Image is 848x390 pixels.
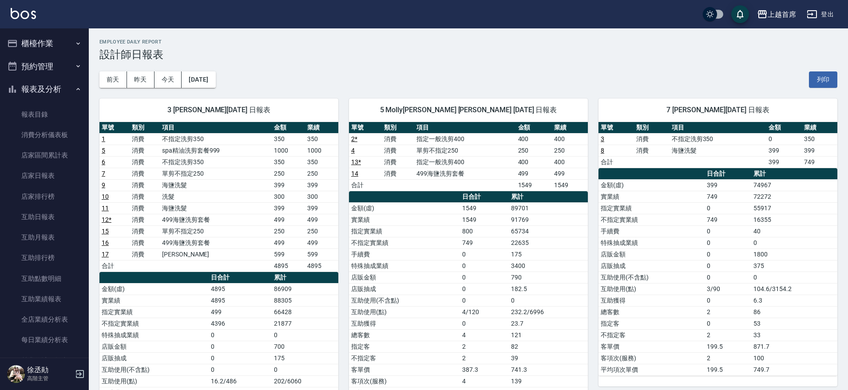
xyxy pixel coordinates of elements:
[766,122,802,134] th: 金額
[351,170,358,177] a: 14
[509,283,588,295] td: 182.5
[102,181,105,189] a: 9
[305,145,338,156] td: 1000
[509,306,588,318] td: 232.2/6996
[160,202,272,214] td: 海鹽洗髮
[102,251,109,258] a: 17
[160,168,272,179] td: 單剪不指定250
[209,318,272,329] td: 4396
[7,365,25,383] img: Person
[601,135,604,142] a: 3
[705,295,751,306] td: 0
[209,364,272,375] td: 0
[160,122,272,134] th: 項目
[349,214,460,225] td: 實業績
[382,145,415,156] td: 消費
[382,168,415,179] td: 消費
[160,179,272,191] td: 海鹽洗髮
[305,179,338,191] td: 399
[349,248,460,260] td: 手續費
[414,168,515,179] td: 499海鹽洗剪套餐
[598,156,634,168] td: 合計
[4,32,85,55] button: 櫃檯作業
[99,260,130,272] td: 合計
[460,237,509,248] td: 749
[705,329,751,341] td: 2
[130,122,160,134] th: 類別
[4,351,85,371] a: 營業統計分析表
[509,260,588,272] td: 3400
[705,191,751,202] td: 749
[272,214,305,225] td: 499
[127,71,155,88] button: 昨天
[552,145,588,156] td: 250
[552,133,588,145] td: 400
[751,283,837,295] td: 104.6/3154.2
[209,375,272,387] td: 16.2/486
[349,260,460,272] td: 特殊抽成業績
[4,78,85,101] button: 報表及分析
[598,364,705,375] td: 平均項次單價
[99,306,209,318] td: 指定實業績
[460,306,509,318] td: 4/120
[634,133,670,145] td: 消費
[272,237,305,248] td: 499
[349,352,460,364] td: 不指定客
[160,133,272,145] td: 不指定洗剪350
[160,248,272,260] td: [PERSON_NAME]
[705,214,751,225] td: 749
[209,295,272,306] td: 4895
[705,364,751,375] td: 199.5
[99,122,338,272] table: a dense table
[4,104,85,125] a: 報表目錄
[598,329,705,341] td: 不指定客
[272,318,338,329] td: 21877
[705,237,751,248] td: 0
[305,248,338,260] td: 599
[460,191,509,203] th: 日合計
[130,214,160,225] td: 消費
[731,5,749,23] button: save
[634,145,670,156] td: 消費
[272,179,305,191] td: 399
[509,225,588,237] td: 65734
[272,202,305,214] td: 399
[351,147,355,154] a: 4
[460,214,509,225] td: 1549
[751,260,837,272] td: 375
[130,191,160,202] td: 消費
[272,352,338,364] td: 175
[516,145,552,156] td: 250
[598,179,705,191] td: 金額(虛)
[751,329,837,341] td: 33
[751,272,837,283] td: 0
[130,145,160,156] td: 消費
[272,168,305,179] td: 250
[751,191,837,202] td: 72272
[598,295,705,306] td: 互助獲得
[182,71,215,88] button: [DATE]
[751,364,837,375] td: 749.7
[705,225,751,237] td: 0
[349,225,460,237] td: 指定實業績
[99,318,209,329] td: 不指定實業績
[509,191,588,203] th: 累計
[102,147,105,154] a: 5
[705,248,751,260] td: 0
[4,186,85,207] a: 店家排行榜
[272,225,305,237] td: 250
[751,295,837,306] td: 6.3
[705,260,751,272] td: 0
[509,237,588,248] td: 22635
[99,375,209,387] td: 互助使用(點)
[349,272,460,283] td: 店販金額
[598,318,705,329] td: 指定客
[460,329,509,341] td: 4
[705,318,751,329] td: 0
[305,168,338,179] td: 250
[802,145,837,156] td: 399
[766,156,802,168] td: 399
[382,122,415,134] th: 類別
[305,237,338,248] td: 499
[99,122,130,134] th: 單號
